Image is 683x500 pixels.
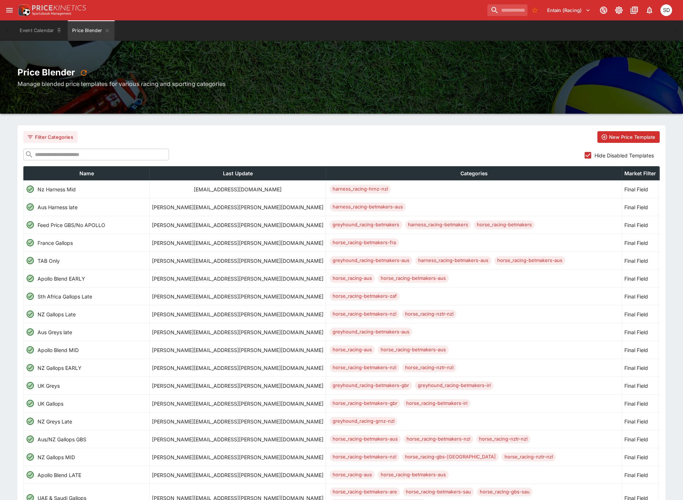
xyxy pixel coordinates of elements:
span: harness_racing-hrnz-nzl [330,185,391,193]
p: Apollo Blend MID [38,346,79,354]
svg: Template enabled [26,292,35,301]
td: Final Field [622,359,659,377]
p: 2025-04-15 08:46:08 +10:00 [152,257,323,265]
p: Nz Harness Mid [38,185,76,193]
td: Final Field [622,377,659,395]
p: 2025-05-08 13:34:50 +10:00 [152,382,323,390]
p: 2025-09-12 13:53:36 +10:00 [152,310,323,318]
p: 2024-09-20 11:41:09 +10:00 [152,346,323,354]
td: Final Field [622,252,659,270]
svg: Template enabled [26,274,35,283]
td: Final Field [622,448,659,466]
span: horse_racing-betmakers [474,221,535,228]
span: harness_racing-betmakers-aus [330,203,406,211]
td: Final Field [622,413,659,430]
span: horse_racing-betmakers-gbr [330,400,400,407]
span: horse_racing-betmakers-zaf [330,293,400,300]
svg: Template enabled [26,328,35,336]
p: NZ Greys Late [38,418,72,425]
span: horse_racing-betmakers-nzl [404,435,473,443]
td: Final Field [622,234,659,252]
svg: Template enabled [26,399,35,408]
th: Market Filter [622,167,659,180]
span: harness_racing-betmakers [405,221,471,228]
button: Notifications [643,4,656,17]
p: NZ Gallops EARLY [38,364,82,372]
td: Final Field [622,341,659,359]
p: Aus Harness late [38,203,78,211]
svg: Template enabled [26,238,35,247]
svg: Template enabled [26,435,35,444]
p: UK Gallops [38,400,63,407]
p: 2025-05-22 13:42:59 +10:00 [152,400,323,407]
span: horse_racing-aus [330,346,375,353]
td: Final Field [622,430,659,448]
button: refresh [77,66,90,79]
span: horse_racing-betmakers-aus [378,471,449,478]
span: horse_racing-betmakers-sau [403,488,474,496]
td: Final Field [622,305,659,323]
button: Event Calendar [15,20,66,41]
p: 2025-09-23 08:37:33 +10:00 [152,239,323,247]
span: horse_racing-betmakers-nzl [330,453,399,461]
span: horse_racing-nztr-nzl [402,310,456,318]
p: 2025-04-15 08:44:10 +10:00 [152,221,323,229]
h6: Manage blended price templates for various racing and sporting categories [17,79,666,88]
img: PriceKinetics Logo [16,3,31,17]
p: 2025-04-15 08:59:37 +10:00 [152,293,323,300]
button: Price Blender [68,20,114,41]
span: harness_racing-betmakers-aus [415,257,491,264]
p: 2025-09-12 10:27:36 +10:00 [152,364,323,372]
span: horse_racing-aus [330,471,375,478]
button: Stuart Dibb [658,2,674,18]
button: Toggle light/dark mode [612,4,625,17]
th: Last Update [150,167,326,180]
span: horse_racing-betmakers-nzl [330,310,399,318]
span: horse_racing-gbs-[GEOGRAPHIC_DATA] [402,453,499,461]
svg: Template enabled [26,220,35,229]
td: Final Field [622,288,659,305]
p: Sth Africa Gallops Late [38,293,92,300]
th: Categories [326,167,622,180]
p: Apollo Blend LATE [38,471,81,479]
svg: Template enabled [26,310,35,319]
span: horse_racing-aus [330,275,375,282]
p: Aus/NZ Gallops GBS [38,435,86,443]
button: Connected to PK [597,4,610,17]
span: horse_racing-betmakers-aus [378,275,449,282]
span: horse_racing-nztr-nzl [476,435,530,443]
h2: Price Blender [17,66,666,79]
svg: Template enabled [26,203,35,211]
p: 2025-09-22 13:52:31 +10:00 [152,418,323,425]
svg: Template enabled [26,381,35,390]
svg: Template enabled [26,256,35,265]
td: Final Field [622,198,659,216]
p: Feed Price GBS/No APOLLO [38,221,105,229]
span: greyhound_racing-betmakers [330,221,402,228]
span: horse_racing-betmakers-are [330,488,400,496]
td: Final Field [622,216,659,234]
div: Stuart Dibb [660,4,672,16]
p: 2025-08-27 16:04:32 +10:00 [152,471,323,479]
p: NZ Gallops MID [38,453,75,461]
span: horse_racing-gbs-sau [477,488,533,496]
button: open drawer [3,4,16,17]
span: greyhound_racing-betmakers-gbr [330,382,412,389]
span: horse_racing-betmakers-aus [330,435,401,443]
p: 2025-08-12 09:48:47 +10:00 [152,185,323,193]
span: horse_racing-betmakers-nzl [330,364,399,371]
button: Documentation [628,4,641,17]
p: 2025-08-27 15:48:27 +10:00 [152,328,323,336]
p: France Gallops [38,239,73,247]
p: 2025-04-13 20:12:24 +10:00 [152,435,323,443]
span: horse_racing-betmakers-aus [378,346,449,353]
img: Sportsbook Management [32,12,71,15]
svg: Template enabled [26,470,35,479]
td: Final Field [622,395,659,413]
span: greyhound_racing-grnz-nzl [330,418,397,425]
p: 2025-06-20 15:59:53 +10:00 [152,203,323,211]
button: Filter Categories [23,131,78,143]
svg: Template enabled [26,185,35,194]
svg: Template enabled [26,363,35,372]
p: 2025-09-23 09:18:06 +10:00 [152,275,323,282]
